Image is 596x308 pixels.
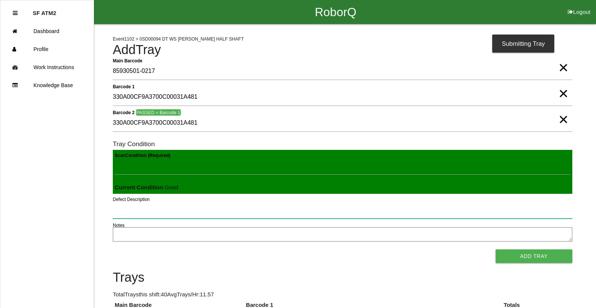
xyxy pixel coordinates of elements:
b: Current Condition [115,184,163,190]
p: Total Trays this shift: 40 Avg Trays /Hr: 11.57 [113,290,572,299]
b: Main Barcode [113,58,143,63]
a: Work Instructions [0,58,94,76]
a: Dashboard [0,22,94,40]
div: Submitting Tray [492,35,554,53]
a: Profile [0,40,94,58]
span: PASSED = Barcode 1 [136,109,180,116]
span: Clear Input [558,104,568,119]
span: Clear Input [558,53,568,68]
b: Scan Condition (Required) [115,153,170,158]
span: : Good [115,184,178,190]
b: Barcode 2 [113,110,135,115]
h6: Tray Condition [113,140,572,148]
span: Event 1102 > 0SD00094 DT WS [PERSON_NAME] HALF SHAFT [113,36,244,42]
div: Close [13,4,18,22]
label: Notes [113,222,124,229]
button: Add Tray [496,249,572,263]
h4: Trays [113,270,572,285]
span: Clear Input [558,79,568,94]
h4: Add Tray [113,43,572,57]
label: Defect Description [113,196,150,203]
a: Knowledge Base [0,76,94,94]
input: Required [113,63,572,80]
p: SF ATM2 [33,4,56,16]
b: Barcode 1 [113,84,135,89]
